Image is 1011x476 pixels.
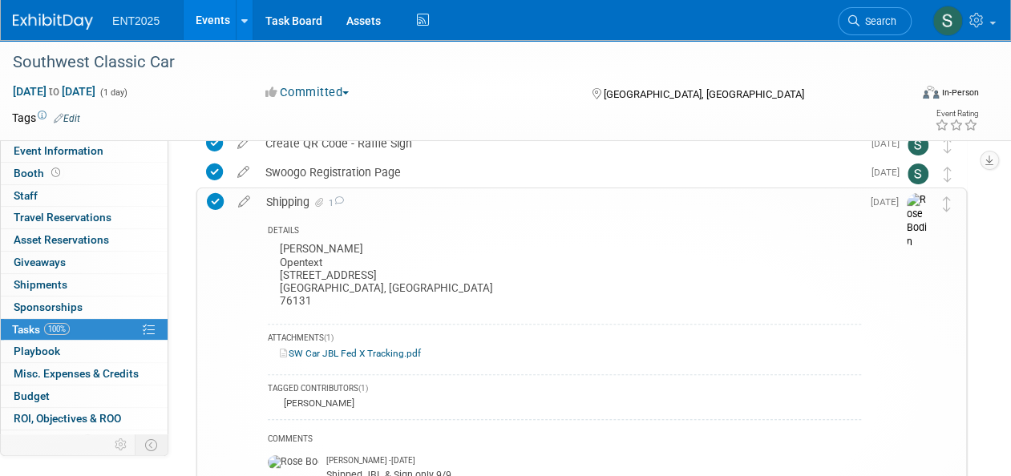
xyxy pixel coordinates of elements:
[258,188,861,216] div: Shipping
[838,83,979,107] div: Event Format
[1,163,168,184] a: Booth
[1,185,168,207] a: Staff
[14,233,109,246] span: Asset Reservations
[1,207,168,228] a: Travel Reservations
[13,14,93,30] img: ExhibitDay
[14,211,111,224] span: Travel Reservations
[268,333,861,346] div: ATTACHMENTS
[935,110,978,118] div: Event Rating
[1,274,168,296] a: Shipments
[604,88,804,100] span: [GEOGRAPHIC_DATA], [GEOGRAPHIC_DATA]
[54,113,80,124] a: Edit
[12,84,96,99] span: [DATE] [DATE]
[99,87,127,98] span: (1 day)
[14,345,60,357] span: Playbook
[135,434,168,455] td: Toggle Event Tabs
[48,167,63,179] span: Booth not reserved yet
[12,110,80,126] td: Tags
[871,196,907,208] span: [DATE]
[1,385,168,407] a: Budget
[12,323,70,336] span: Tasks
[871,138,908,149] span: [DATE]
[268,432,861,449] div: COMMENTS
[358,384,368,393] span: (1)
[14,367,139,380] span: Misc. Expenses & Credits
[268,239,861,315] div: [PERSON_NAME] Opentext [STREET_ADDRESS] [GEOGRAPHIC_DATA], [GEOGRAPHIC_DATA] 76131
[229,136,257,151] a: edit
[1,296,168,318] a: Sponsorships
[14,256,66,268] span: Giveaways
[230,195,258,209] a: edit
[229,165,257,180] a: edit
[14,278,67,291] span: Shipments
[14,144,103,157] span: Event Information
[82,434,94,446] span: 2
[268,225,861,239] div: DETAILS
[14,412,121,425] span: ROI, Objectives & ROO
[943,196,951,212] i: Move task
[908,135,928,155] img: Stephanie Silva
[14,167,63,180] span: Booth
[257,130,862,157] div: Create QR Code - Raffle Sign
[871,167,908,178] span: [DATE]
[932,6,963,36] img: Stephanie Silva
[944,138,952,153] i: Move task
[268,383,861,397] div: TAGGED CONTRIBUTORS
[280,397,354,409] div: [PERSON_NAME]
[1,319,168,341] a: Tasks100%
[107,434,135,455] td: Personalize Event Tab Strip
[14,189,38,202] span: Staff
[944,167,952,182] i: Move task
[907,193,931,250] img: Rose Bodin
[1,341,168,362] a: Playbook
[941,87,979,99] div: In-Person
[280,348,421,359] a: SW Car JBL Fed X Tracking.pdf
[14,389,50,402] span: Budget
[1,140,168,162] a: Event Information
[7,48,896,77] div: Southwest Classic Car
[923,86,939,99] img: Format-Inperson.png
[326,198,344,208] span: 1
[260,84,355,101] button: Committed
[908,163,928,184] img: Stephanie Silva
[326,455,415,466] span: [PERSON_NAME] - [DATE]
[838,7,912,35] a: Search
[268,455,318,470] img: Rose Bodin
[1,408,168,430] a: ROI, Objectives & ROO
[324,333,334,342] span: (1)
[14,434,94,447] span: Attachments
[1,430,168,452] a: Attachments2
[14,301,83,313] span: Sponsorships
[1,252,168,273] a: Giveaways
[257,159,862,186] div: Swoogo Registration Page
[859,15,896,27] span: Search
[1,229,168,251] a: Asset Reservations
[47,85,62,98] span: to
[112,14,160,27] span: ENT2025
[44,323,70,335] span: 100%
[1,363,168,385] a: Misc. Expenses & Credits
